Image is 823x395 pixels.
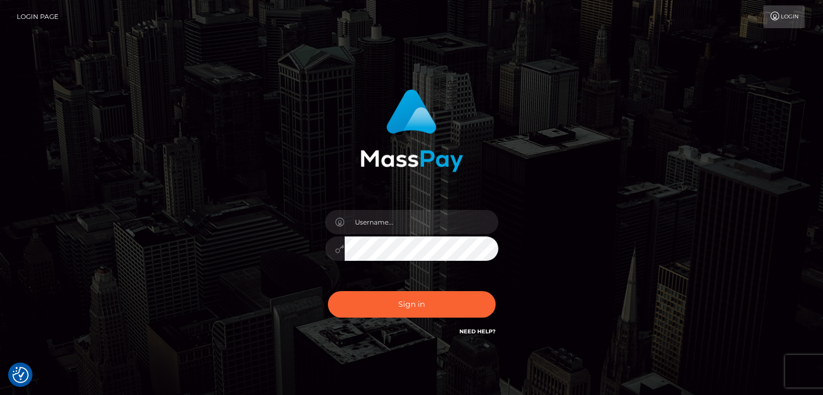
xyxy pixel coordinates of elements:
a: Login Page [17,5,58,28]
input: Username... [345,210,498,234]
button: Consent Preferences [12,367,29,383]
button: Sign in [328,291,496,318]
a: Need Help? [459,328,496,335]
img: Revisit consent button [12,367,29,383]
a: Login [763,5,805,28]
img: MassPay Login [360,89,463,172]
